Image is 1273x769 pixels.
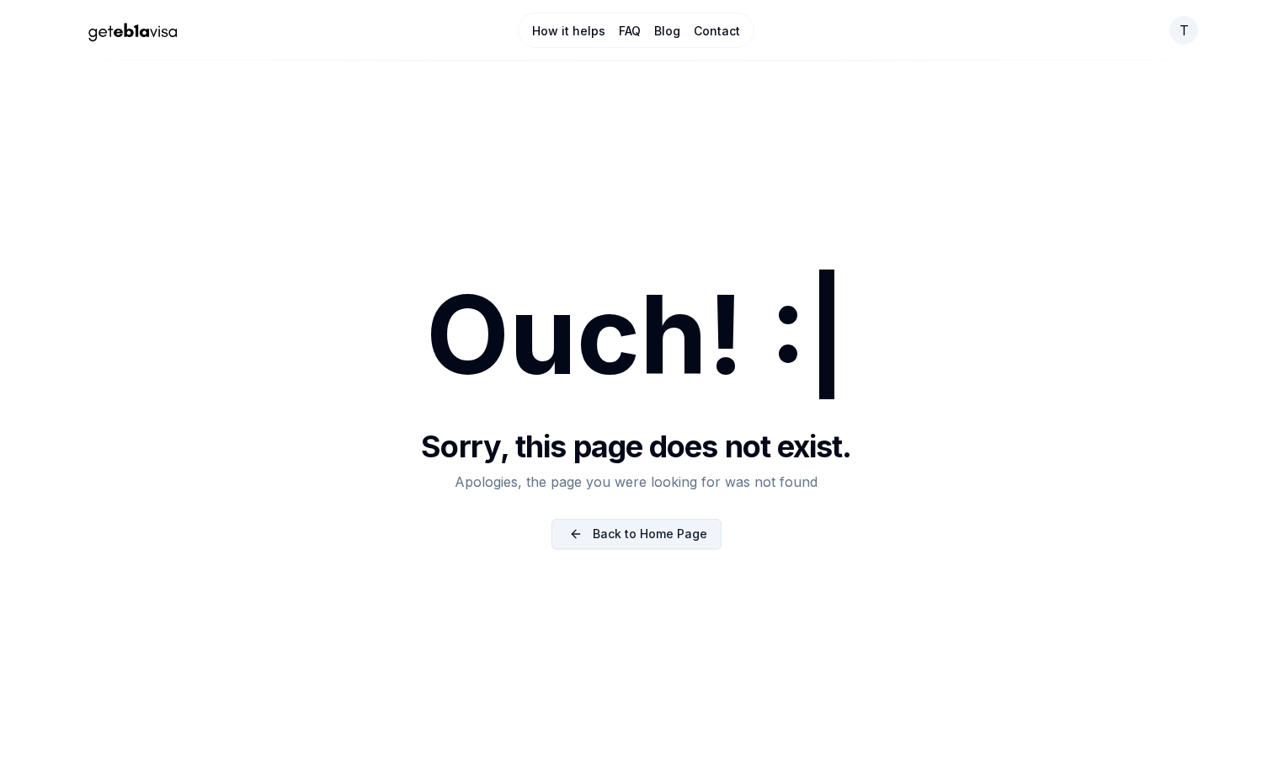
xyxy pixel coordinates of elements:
button: Open your profile menu [1169,15,1199,45]
p: Apologies, the page you were looking for was not found [455,472,818,492]
a: FAQ [619,23,641,40]
a: Home Page [74,16,449,45]
img: geteb1avisa logo [74,16,192,45]
span: t [1180,20,1189,40]
a: Back to Home Page [551,519,722,549]
h1: Ouch! :| [426,281,847,389]
a: Blog [654,23,680,40]
nav: Main [518,13,754,48]
a: Contact [694,23,740,40]
a: How it helps [532,23,605,40]
h1: Sorry, this page does not exist. [421,430,851,463]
